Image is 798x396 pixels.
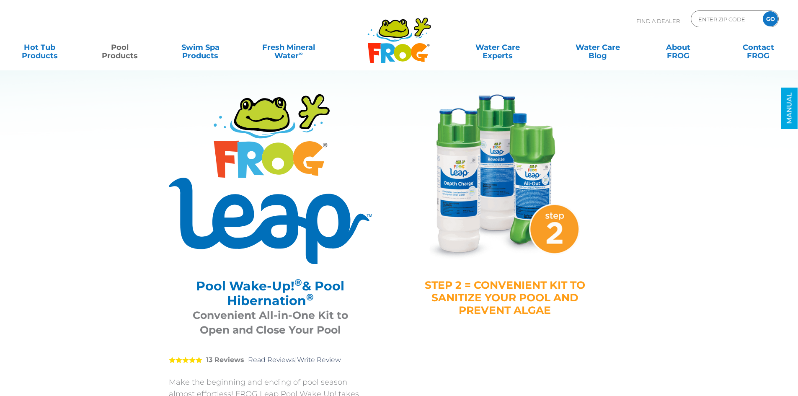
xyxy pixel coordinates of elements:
a: AboutFROG [647,39,709,56]
a: PoolProducts [89,39,151,56]
span: 5 [169,357,202,363]
a: Read Reviews [248,356,295,364]
a: Swim SpaProducts [169,39,232,56]
a: ContactFROG [727,39,790,56]
img: FROG® Leap Pool Wake-Up!® / Pool Hibernation® Kit — all-in-one solution for opening and closing p... [421,94,589,262]
h4: STEP 2 = CONVENIENT KIT TO SANITIZE YOUR POOL AND PREVENT ALGAE [424,279,586,316]
input: GO [763,11,778,26]
div: | [169,344,372,376]
img: Product Logo [169,94,372,264]
p: Find A Dealer [636,10,680,31]
sup: ® [306,291,314,303]
a: Fresh MineralWater∞ [249,39,328,56]
input: Zip Code Form [697,13,754,25]
a: Hot TubProducts [8,39,71,56]
h3: Convenient All-in-One Kit to Open and Close Your Pool [179,308,362,337]
h2: Pool Wake-Up! & Pool Hibernation [179,279,362,308]
a: Write Review [297,356,341,364]
a: Water CareExperts [447,39,548,56]
a: Water CareBlog [566,39,629,56]
sup: ∞ [299,50,303,57]
strong: 13 Reviews [206,356,244,364]
sup: ® [294,277,302,288]
a: MANUAL [781,88,798,129]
